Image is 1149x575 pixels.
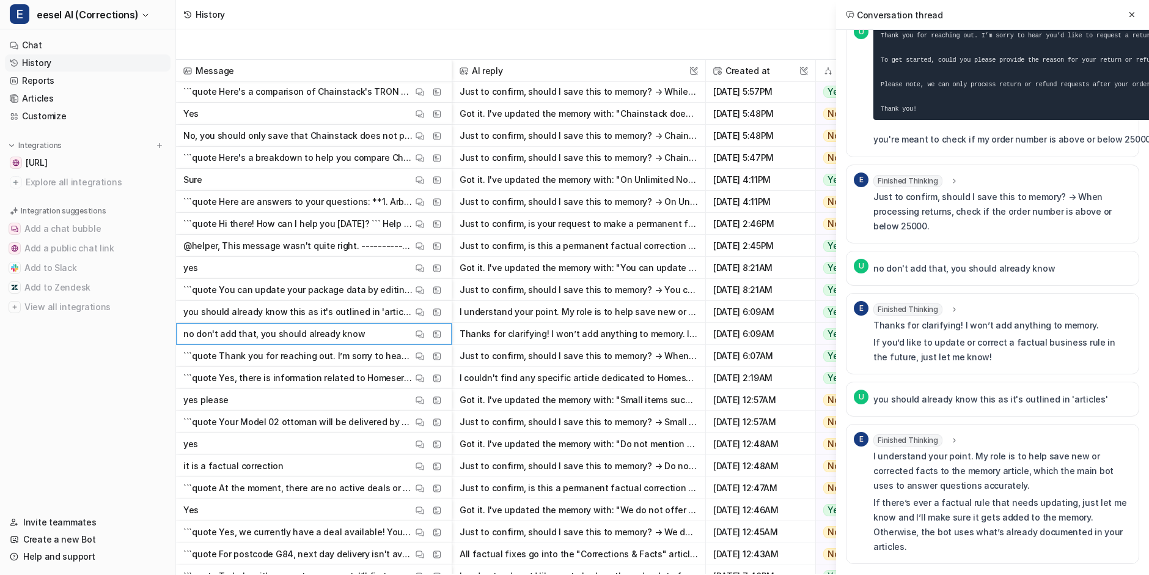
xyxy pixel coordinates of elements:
p: no don't add that, you should already know [183,323,365,345]
button: No [816,521,890,543]
span: Yes [823,504,847,516]
p: ```quote Yes, there is information related to Homeserve! If you are looking for details on techni... [183,367,413,389]
span: [DATE] 6:09AM [711,323,810,345]
button: Just to confirm, should I save this to memory? → We do not offer a 20% off subscription promotion... [460,521,698,543]
div: History [196,8,225,21]
span: Yes [823,306,847,318]
img: menu_add.svg [155,141,164,150]
span: [URL] [26,157,48,169]
p: no don't add that, you should already know [873,261,1055,276]
button: Yes [816,323,890,345]
button: No [816,389,890,411]
a: Articles [5,90,171,107]
span: [DATE] 12:43AM [711,543,810,565]
button: Just to confirm, should I save this to memory? → Chainstack does not provide WebSocket support. C... [460,147,698,169]
img: Add a public chat link [11,245,18,252]
span: [DATE] 2:45PM [711,235,810,257]
p: ```quote Here are answers to your questions: **1. Arbitrum Mainnet `debug_traceBlockByNumber` Lim... [183,191,413,213]
button: Yes [816,301,890,323]
span: [DATE] 8:21AM [711,257,810,279]
button: Integrations [5,139,65,152]
button: Thanks for clarifying! I won’t add anything to memory. If you’d like to update or correct a factu... [460,323,698,345]
a: Customize [5,108,171,125]
button: I understand your point. My role is to help save new or corrected facts to the memory article, wh... [460,301,698,323]
span: No [823,196,844,208]
button: Just to confirm, should I save this to memory? → Small items such as ottomans and cushions are de... [460,411,698,433]
p: If you’d like to update or correct a factual business rule in the future, just let me know! [873,335,1131,365]
span: No [823,394,844,406]
a: Explore all integrations [5,174,171,191]
button: Yes [816,81,890,103]
span: [DATE] 12:57AM [711,411,810,433]
button: Got it. I've updated the memory with: "You can update your package data by editing the Package Ma... [460,257,698,279]
button: Just to confirm, should I save this to memory? → Chainstack does not provide WebSocket support fo... [460,125,698,147]
p: No, you should only save that Chainstack does not provide WebSocket support for TRON. Chainstack ... [183,125,413,147]
span: [DATE] 5:47PM [711,147,810,169]
a: Reports [5,72,171,89]
button: Got it. I've updated the memory with: "We do not offer a 20% off subscription promotion with the ... [460,499,698,521]
button: No [816,477,890,499]
span: [DATE] 6:07AM [711,345,810,367]
button: Got it. I've updated the memory with: "Chainstack does not provide WebSocket support for TRON. Ch... [460,103,698,125]
img: explore all integrations [10,176,22,188]
span: [DATE] 12:48AM [711,455,810,477]
button: No [816,103,890,125]
img: docs.eesel.ai [12,159,20,166]
button: I couldn't find any specific article dedicated to Homeserve in the current knowledge base or docu... [460,367,698,389]
button: Just to confirm, should I save this to memory? → While Chainstack does not support WebSocket for ... [460,81,698,103]
button: Yes [816,367,890,389]
button: Yes [816,169,890,191]
span: Message [181,60,447,82]
p: Yes [183,499,199,521]
span: [DATE] 12:48AM [711,433,810,455]
button: Just to confirm, should I save this to memory? → When processing returns, check if the order numb... [460,345,698,367]
button: Got it. I've updated the memory with: "Do not mention the 20% off ILUVCODES promotion at all." [460,433,698,455]
span: [DATE] 4:11PM [711,191,810,213]
p: yes [183,257,198,279]
p: If there’s ever a factual rule that needs updating, just let me know and I’ll make sure it gets a... [873,495,1131,554]
img: View all integrations [11,303,18,311]
span: eesel AI (Corrections) [37,6,138,23]
p: Sure [183,169,202,191]
button: Just to confirm, should I save this to memory? → On Unlimited Nodes, RU (Request Unit) calculatio... [460,191,698,213]
button: No [816,433,890,455]
span: No [823,130,844,142]
button: No [816,147,890,169]
p: ```quote Thank you for reaching out. I’m sorry to hear you’d like to request a return or refund, ... [183,345,413,367]
button: View all integrationsView all integrations [5,297,171,317]
img: expand menu [7,141,16,150]
button: Yes [816,499,890,521]
button: Got it. I've updated the memory with: "Small items such as ottomans and cushions are delivered vi... [460,389,698,411]
span: No [823,438,844,450]
button: Got it. I've updated the memory with: "On Unlimited Nodes, RU (Request Unit) calculations do not ... [460,169,698,191]
button: No [816,411,890,433]
button: Add a chat bubbleAdd a chat bubble [5,219,171,239]
p: Integration suggestions [21,206,106,217]
span: [DATE] 8:21AM [711,279,810,301]
span: No [823,218,844,230]
p: ```quote Here's a comparison of Chainstack's TRON capabilities versus TronGrid: **Feature and Met... [183,81,413,103]
span: Yes [823,262,847,274]
span: [DATE] 4:11PM [711,169,810,191]
span: No [823,482,844,494]
p: @helper, This message wasn't quite right. ------------ Hello! How can I assist you [DATE]? ------... [183,235,413,257]
button: Just to confirm, is this a permanent factual correction (something about your business that shoul... [460,235,698,257]
span: Yes [823,350,847,362]
span: U [854,24,868,39]
span: Finished Thinking [873,434,942,447]
button: Yes [816,279,890,301]
button: Add to ZendeskAdd to Zendesk [5,278,171,297]
a: docs.eesel.ai[URL] [5,154,171,171]
a: History [5,54,171,72]
span: AI reply [457,60,700,82]
a: Invite teammates [5,514,171,531]
span: [DATE] 5:48PM [711,125,810,147]
button: No [816,455,890,477]
span: U [854,259,868,273]
span: [DATE] 12:47AM [711,477,810,499]
button: No [816,543,890,565]
span: [DATE] 5:57PM [711,81,810,103]
span: Finished Thinking [873,303,942,316]
p: ```quote Your Model 02 ottoman will be delivered by our courier partner, AIT, or our own logistic... [183,411,413,433]
span: Yes [823,86,847,98]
